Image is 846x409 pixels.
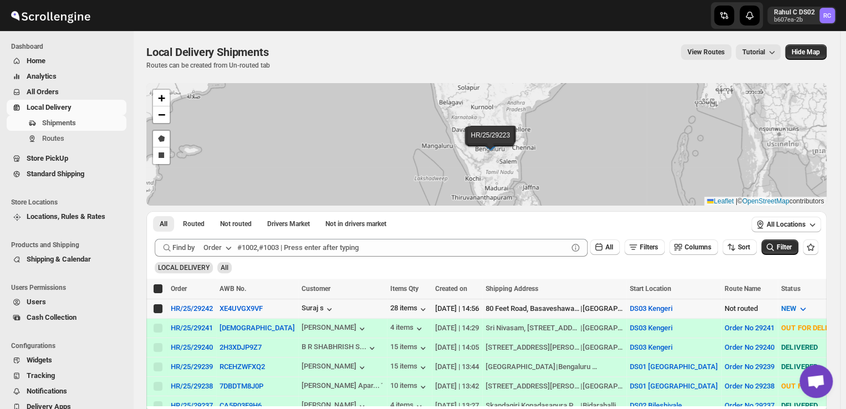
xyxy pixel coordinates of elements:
span: + [158,91,165,105]
button: Notifications [7,384,126,399]
button: Users [7,294,126,310]
span: Hide Map [792,48,820,57]
button: Shipments [7,115,126,131]
div: [DATE] | 13:44 [435,361,479,372]
p: Rahul C DS02 [774,8,815,17]
button: HR/25/29239 [171,362,213,371]
button: DS03 Kengeri [630,324,672,332]
button: 7DBDTM8J0P [220,382,263,390]
span: Locations, Rules & Rates [27,212,105,221]
button: All [153,216,174,232]
div: [STREET_ADDRESS][PERSON_NAME][PERSON_NAME] [486,342,580,353]
div: [GEOGRAPHIC_DATA] [582,342,623,353]
button: HR/25/29242 [171,304,213,313]
span: Start Location [630,285,671,293]
img: Marker [482,136,499,148]
span: Created on [435,285,467,293]
span: NEW [781,304,796,313]
div: [DATE] | 14:56 [435,303,479,314]
button: All [590,239,620,255]
button: 15 items [390,362,429,373]
button: Shipping & Calendar [7,252,126,267]
div: [DATE] | 13:42 [435,381,479,392]
span: Route Name [725,285,761,293]
span: View Routes [687,48,725,57]
span: Dashboard [11,42,128,51]
span: Customer [302,285,330,293]
button: Home [7,53,126,69]
button: Tracking [7,368,126,384]
button: DS01 [GEOGRAPHIC_DATA] [630,382,718,390]
div: [GEOGRAPHIC_DATA] [582,303,623,314]
span: Local Delivery Shipments [146,45,268,59]
span: Store PickUp [27,154,68,162]
span: Filters [640,243,658,251]
span: Routed [183,219,205,228]
img: Marker [480,136,497,148]
button: NEW [774,300,815,318]
button: Order No 29239 [725,362,774,371]
div: | [486,342,624,353]
button: 15 items [390,342,429,354]
span: Tutorial [742,48,765,56]
div: Bengaluru Urban [558,361,599,372]
button: Routes [7,131,126,146]
div: [GEOGRAPHIC_DATA] [486,361,555,372]
div: Suraj s [302,304,335,315]
button: Order [197,239,241,257]
p: b607ea-2b [774,17,815,23]
span: Cash Collection [27,313,77,321]
button: 10 items [390,381,429,392]
a: Leaflet [707,197,733,205]
span: Products and Shipping [11,241,128,249]
button: Order No 29238 [725,382,774,390]
span: Drivers Market [267,219,310,228]
span: Shipments [42,119,76,127]
a: Draw a polygon [153,131,170,147]
button: HR/25/29238 [171,382,213,390]
div: | [486,303,624,314]
span: Not routed [220,219,252,228]
span: Columns [685,243,711,251]
button: [PERSON_NAME] [302,323,368,334]
span: Notifications [27,387,67,395]
button: Unrouted [213,216,258,232]
div: Order [203,242,222,253]
span: Analytics [27,72,57,80]
div: | [486,323,624,334]
span: All Locations [767,220,806,229]
input: #1002,#1003 | Press enter after typing [237,239,568,257]
span: OUT FOR DELIVERY [781,382,844,390]
button: Map action label [785,44,827,60]
button: Filters [624,239,665,255]
button: DS03 Kengeri [630,343,672,351]
span: All [221,264,228,272]
div: HR/25/29240 [171,343,213,351]
div: [DATE] | 14:29 [435,323,479,334]
span: − [158,108,165,121]
div: © contributors [704,197,827,206]
span: Local Delivery [27,103,72,111]
img: Marker [482,135,498,147]
button: [DEMOGRAPHIC_DATA] [220,324,295,332]
img: Marker [481,136,498,149]
div: [PERSON_NAME] [302,362,368,373]
span: Order [171,285,187,293]
button: HR/25/29241 [171,324,213,332]
span: All [160,219,167,228]
span: Shipping & Calendar [27,255,91,263]
img: Marker [480,137,497,149]
span: Routes [42,134,64,142]
span: Status [781,285,800,293]
span: Shipping Address [486,285,538,293]
button: [PERSON_NAME] Apar... [302,381,384,392]
div: B R SHABHRISH S... [302,342,366,351]
p: Routes can be created from Un-routed tab [146,61,273,70]
button: 4 items [390,323,425,334]
span: Filter [777,243,792,251]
